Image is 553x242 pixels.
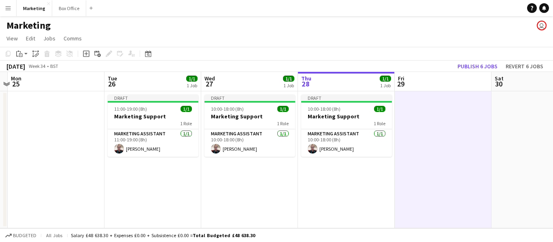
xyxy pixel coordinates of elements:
a: Comms [60,33,85,44]
button: Marketing [17,0,52,16]
button: Publish 6 jobs [454,61,501,72]
button: Budgeted [4,231,38,240]
span: Comms [64,35,82,42]
span: Budgeted [13,233,36,238]
button: Revert 6 jobs [502,61,547,72]
a: View [3,33,21,44]
button: Box Office [52,0,86,16]
app-user-avatar: Liveforce Marketing [537,21,547,30]
span: View [6,35,18,42]
span: Jobs [43,35,55,42]
span: Total Budgeted £48 638.30 [193,232,255,238]
span: Edit [26,35,35,42]
div: [DATE] [6,62,25,70]
a: Edit [23,33,38,44]
h1: Marketing [6,19,51,32]
div: Salary £48 638.30 + Expenses £0.00 + Subsistence £0.00 = [71,232,255,238]
span: Week 34 [27,63,47,69]
a: Jobs [40,33,59,44]
div: BST [50,63,58,69]
span: All jobs [45,232,64,238]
